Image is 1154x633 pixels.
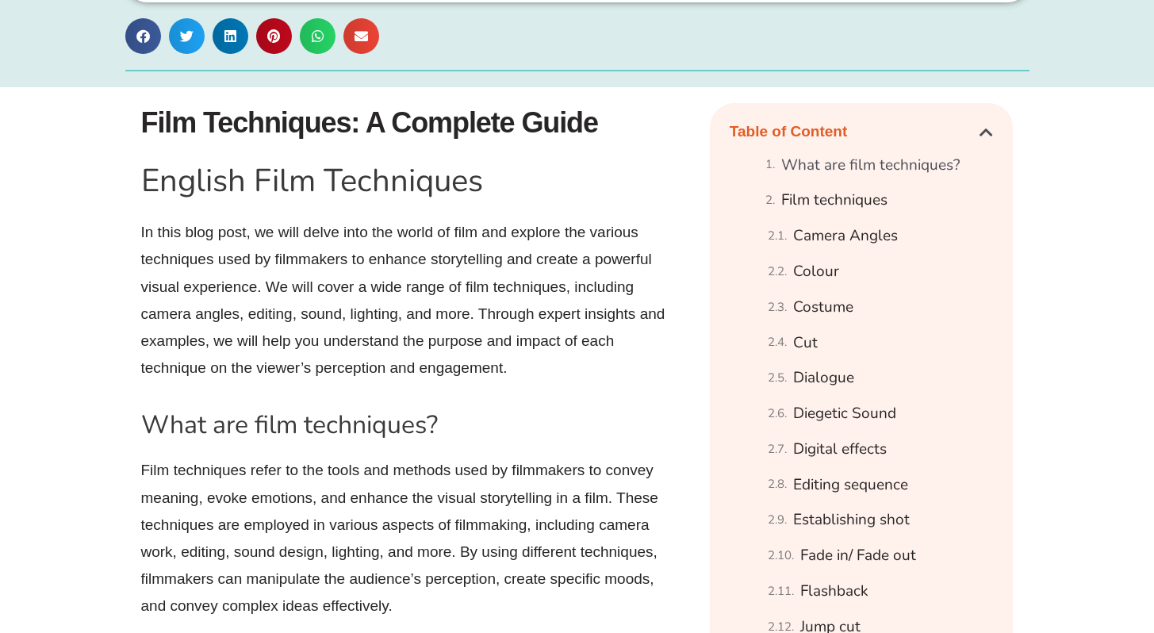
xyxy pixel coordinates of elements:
[793,258,839,286] a: Colour
[300,18,335,54] div: Share on whatsapp
[793,471,908,499] a: Editing sequence
[781,152,960,179] a: What are film techniques?
[793,293,853,321] a: Costume
[793,435,887,463] a: Digital effects
[141,159,673,203] h1: English Film Techniques
[141,409,673,442] h2: What are film techniques?
[793,329,818,357] a: Cut
[781,186,888,214] a: Film techniques
[141,219,673,382] p: In this blog post, we will delve into the world of film and explore the various techniques used b...
[141,103,694,143] h1: Film Techniques: A Complete Guide
[125,18,161,54] div: Share on facebook
[793,400,896,428] a: Diegetic Sound
[980,125,993,140] div: Close table of contents
[800,577,868,605] a: Flashback
[343,18,379,54] div: Share on email
[213,18,248,54] div: Share on linkedin
[169,18,205,54] div: Share on twitter
[800,542,916,570] a: Fade in/ Fade out
[141,457,673,620] p: Film techniques refer to the tools and methods used by filmmakers to convey meaning, evoke emotio...
[882,454,1154,633] iframe: Chat Widget
[793,364,854,392] a: Dialogue
[793,222,898,250] a: Camera Angles
[256,18,292,54] div: Share on pinterest
[730,123,980,141] h4: Table of Content
[793,506,910,534] a: Establishing shot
